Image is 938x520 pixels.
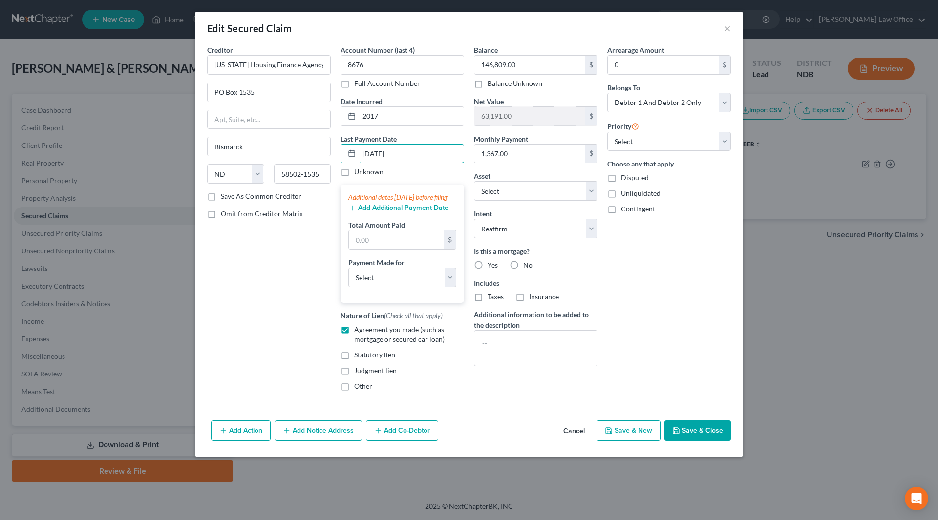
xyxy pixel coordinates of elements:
[354,167,384,177] label: Unknown
[474,134,528,144] label: Monthly Payment
[474,145,585,163] input: 0.00
[348,204,448,212] button: Add Additional Payment Date
[208,83,330,102] input: Enter address...
[664,420,731,441] button: Save & Close
[341,134,397,144] label: Last Payment Date
[341,96,383,106] label: Date Incurred
[724,22,731,34] button: ×
[221,191,301,201] label: Save As Common Creditor
[341,55,464,75] input: XXXX
[354,366,397,374] span: Judgment lien
[207,55,331,75] input: Search creditor by name...
[359,145,464,163] input: MM/DD/YYYY
[585,145,597,163] div: $
[608,56,719,74] input: 0.00
[905,487,928,510] div: Open Intercom Messenger
[585,107,597,125] div: $
[474,56,585,74] input: 0.00
[607,159,731,169] label: Choose any that apply
[607,45,664,55] label: Arrearage Amount
[474,172,490,180] span: Asset
[621,189,661,197] span: Unliquidated
[474,310,597,330] label: Additional information to be added to the description
[488,79,542,88] label: Balance Unknown
[474,246,597,256] label: Is this a mortgage?
[221,209,303,218] span: Omit from Creditor Matrix
[585,56,597,74] div: $
[719,56,730,74] div: $
[207,21,292,35] div: Edit Secured Claim
[207,46,233,54] span: Creditor
[597,420,661,441] button: Save & New
[348,192,456,202] div: Additional dates [DATE] before filing
[523,261,533,269] span: No
[359,107,464,125] input: MM/DD/YYYY
[275,420,362,441] button: Add Notice Address
[555,421,593,441] button: Cancel
[366,420,438,441] button: Add Co-Debtor
[474,96,504,106] label: Net Value
[607,83,640,92] span: Belongs To
[354,79,420,88] label: Full Account Number
[341,45,415,55] label: Account Number (last 4)
[621,173,649,182] span: Disputed
[621,205,655,213] span: Contingent
[354,351,395,359] span: Statutory lien
[341,311,443,321] label: Nature of Lien
[529,292,559,301] span: Insurance
[211,420,271,441] button: Add Action
[348,220,405,230] label: Total Amount Paid
[384,312,443,320] span: (Check all that apply)
[354,325,445,343] span: Agreement you made (such as mortgage or secured car loan)
[354,382,372,390] span: Other
[474,278,597,288] label: Includes
[208,110,330,129] input: Apt, Suite, etc...
[349,230,444,249] input: 0.00
[208,137,330,156] input: Enter city...
[488,261,498,269] span: Yes
[444,230,456,249] div: $
[474,208,492,219] label: Intent
[274,164,331,184] input: Enter zip...
[488,292,504,301] span: Taxes
[607,120,639,132] label: Priority
[474,107,585,125] input: 0.00
[474,45,498,55] label: Balance
[348,257,405,268] label: Payment Made for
